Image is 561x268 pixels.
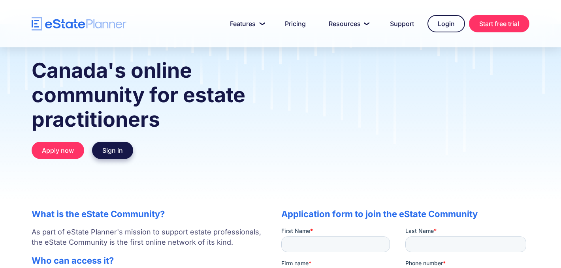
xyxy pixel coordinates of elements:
[220,16,271,32] a: Features
[32,209,265,219] h2: What is the eState Community?
[281,209,529,219] h2: Application form to join the eState Community
[275,16,315,32] a: Pricing
[32,58,245,132] strong: Canada's online community for estate practitioners
[92,142,133,159] a: Sign in
[32,255,265,266] h2: Who can access it?
[380,16,424,32] a: Support
[124,0,152,7] span: Last Name
[469,15,529,32] a: Start free trial
[32,142,84,159] a: Apply now
[319,16,377,32] a: Resources
[427,15,465,32] a: Login
[32,17,126,31] a: home
[32,227,265,247] p: As part of eState Planner's mission to support estate professionals, the eState Community is the ...
[124,33,162,39] span: Phone number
